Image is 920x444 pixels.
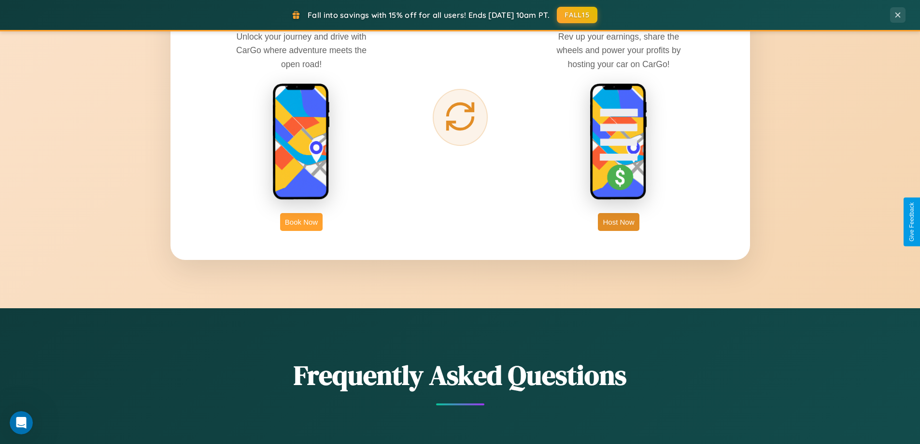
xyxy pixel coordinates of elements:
button: Host Now [598,213,639,231]
button: Book Now [280,213,323,231]
iframe: Intercom live chat [10,411,33,434]
p: Rev up your earnings, share the wheels and power your profits by hosting your car on CarGo! [546,30,691,71]
img: rent phone [272,83,330,201]
p: Unlock your journey and drive with CarGo where adventure meets the open road! [229,30,374,71]
span: Fall into savings with 15% off for all users! Ends [DATE] 10am PT. [308,10,550,20]
h2: Frequently Asked Questions [170,357,750,394]
button: FALL15 [557,7,597,23]
div: Give Feedback [908,202,915,242]
img: host phone [590,83,648,201]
